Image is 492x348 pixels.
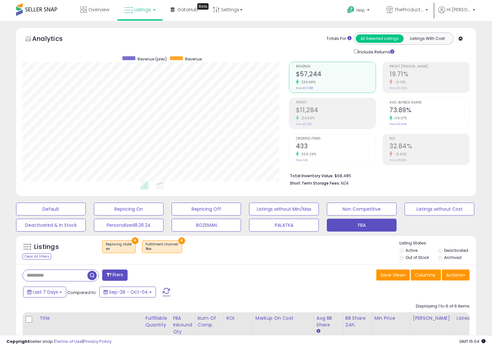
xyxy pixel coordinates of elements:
div: seller snap | | [6,339,112,345]
div: Fulfillable Quantity [145,315,167,328]
label: Deactivated [444,248,468,253]
h2: 32.84% [389,142,469,151]
div: on [106,247,132,251]
label: Archived [444,255,461,260]
small: -6.10% [392,80,406,85]
h5: Analytics [32,34,75,45]
button: Actions [442,270,470,280]
span: Sep-28 - Oct-04 [109,289,148,295]
li: $68,485 [290,171,465,179]
small: Prev: 26.96% [389,122,407,126]
span: Help [356,7,365,13]
b: Total Inventory Value: [290,173,334,179]
span: Revenue [185,56,202,62]
span: TheProductHaven [395,6,424,13]
h5: Listings [34,243,59,252]
label: Out of Stock [406,255,429,260]
div: Min Price [374,315,407,322]
span: Compared to: [67,289,97,296]
div: fba [146,247,179,251]
strong: Copyright [6,338,30,344]
small: 234.99% [299,80,316,85]
button: Listings without Min/Max [249,203,319,215]
span: Columns [415,272,435,278]
span: ROI [389,137,469,141]
button: All Selected Listings [356,34,404,43]
button: Columns [411,270,441,280]
div: Num of Comp. [198,315,221,328]
div: Displaying 1 to 6 of 6 items [416,303,470,309]
small: 174.07% [392,116,407,121]
span: Hi [PERSON_NAME] [447,6,471,13]
button: Listings With Cost [403,34,451,43]
small: Prev: 20.99% [389,86,407,90]
div: Totals For [327,36,352,42]
b: Short Term Storage Fees: [290,180,340,186]
small: 209.29% [299,152,317,157]
button: Filters [102,270,127,281]
button: × [178,237,185,244]
span: Revenue (prev) [138,56,167,62]
div: Avg BB Share [317,315,340,328]
small: Prev: $3,587 [296,122,312,126]
button: FBA [327,219,397,232]
span: 2025-10-12 15:04 GMT [459,338,486,344]
button: Repricing Off [172,203,241,215]
small: Prev: $17,088 [296,86,313,90]
th: The percentage added to the cost of goods (COGS) that forms the calculator for Min & Max prices. [253,312,314,344]
a: Terms of Use [55,338,82,344]
button: Save View [376,270,410,280]
div: Markup on Cost [255,315,311,322]
h2: 19.71% [389,70,469,79]
small: Prev: 35.86% [389,158,407,162]
div: BB Share 24h. [345,315,369,328]
div: Clear All Filters [22,253,51,260]
button: Default [16,203,86,215]
span: Overview [88,6,109,13]
div: FBA inbound Qty [173,315,192,335]
i: Get Help [347,6,355,14]
span: Ordered Items [296,137,376,141]
div: Include Returns [349,48,402,55]
span: N/A [341,180,349,186]
button: Listings without Cost [405,203,474,215]
label: Active [406,248,417,253]
a: Privacy Policy [83,338,112,344]
span: Listings [134,6,151,13]
span: Last 7 Days [33,289,58,295]
a: Help [342,1,376,21]
button: Sep-28 - Oct-04 [99,287,156,298]
button: PALATKA [249,219,319,232]
span: Repricing state : [106,242,132,252]
h2: 433 [296,142,376,151]
div: Title [40,315,140,322]
a: Hi [PERSON_NAME] [438,6,475,21]
span: DataHub [178,6,198,13]
div: Tooltip anchor [197,3,209,10]
span: Avg. Buybox Share [389,101,469,105]
h2: $57,244 [296,70,376,79]
small: Prev: 140 [296,158,308,162]
small: 214.58% [299,116,315,121]
p: Listing States: [399,240,476,246]
small: -8.42% [392,152,407,157]
h2: 73.89% [389,106,469,115]
span: Fulfillment channel : [146,242,179,252]
button: Personalized8.26.24 [94,219,164,232]
button: Last 7 Days [23,287,66,298]
h2: $11,284 [296,106,376,115]
span: Profit [296,101,376,105]
div: [PERSON_NAME] [413,315,451,322]
small: Avg BB Share. [317,328,320,334]
button: Non Competitive [327,203,397,215]
button: Deactivated & In Stock [16,219,86,232]
span: Profit [PERSON_NAME] [389,65,469,69]
div: ROI [227,315,250,322]
span: Revenue [296,65,376,69]
button: Repricing On [94,203,164,215]
button: × [132,237,139,244]
button: BOZEMAN [172,219,241,232]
